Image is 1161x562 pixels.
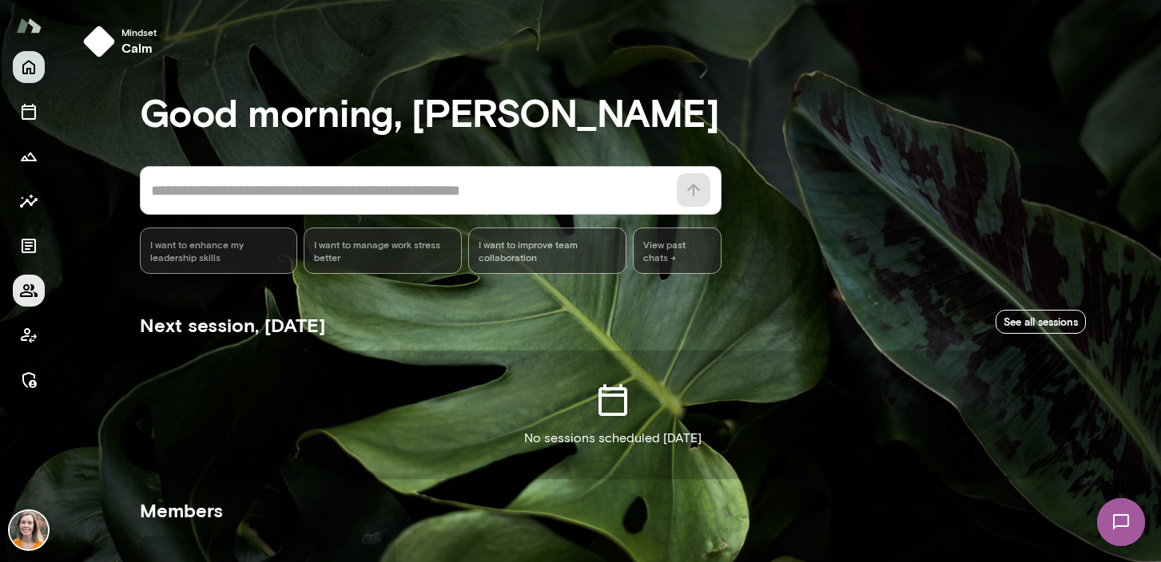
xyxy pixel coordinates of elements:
[524,429,702,448] p: No sessions scheduled [DATE]
[314,238,451,263] span: I want to manage work stress better
[77,19,169,64] button: Mindsetcalm
[16,10,42,41] img: Mento
[13,96,45,128] button: Sessions
[479,238,616,263] span: I want to improve team collaboration
[13,364,45,396] button: Manage
[10,511,48,549] img: Carrie Kelly
[468,228,626,274] div: I want to improve team collaboration
[140,89,1086,134] h3: Good morning, [PERSON_NAME]
[140,228,298,274] div: I want to enhance my leadership skills
[150,238,288,263] span: I want to enhance my leadership skills
[121,38,157,57] h6: calm
[13,51,45,83] button: Home
[140,497,1086,523] h5: Members
[13,140,45,172] button: Growth Plan
[633,228,722,274] span: View past chats ->
[140,312,325,338] h5: Next session, [DATE]
[304,228,462,274] div: I want to manage work stress better
[996,310,1086,334] a: See all sessions
[13,230,45,262] button: Documents
[121,26,157,38] span: Mindset
[13,185,45,217] button: Insights
[13,319,45,351] button: Client app
[83,26,115,57] img: mindset
[13,275,45,307] button: Members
